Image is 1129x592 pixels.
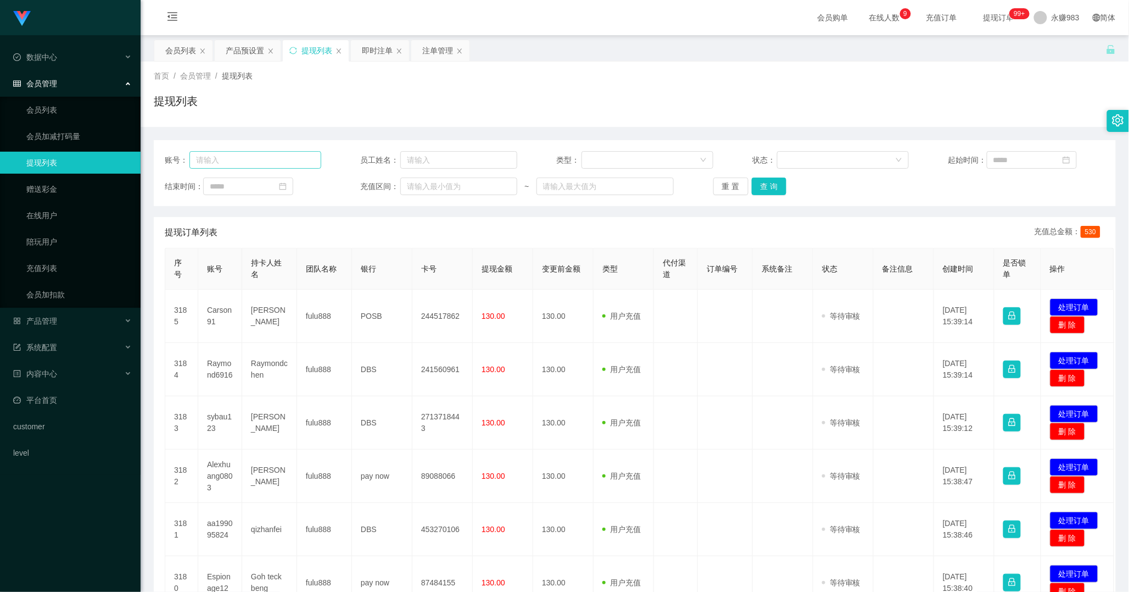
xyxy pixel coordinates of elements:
[1050,476,1085,494] button: 删 除
[13,369,57,378] span: 内容中心
[1050,512,1098,529] button: 处理订单
[396,48,403,54] i: 图标: close
[297,503,352,556] td: fulu888
[242,503,297,556] td: qizhanfei
[412,450,473,503] td: 89088066
[1050,565,1098,583] button: 处理订单
[934,290,994,343] td: [DATE] 15:39:14
[882,264,913,273] span: 备注信息
[1050,352,1098,369] button: 处理订单
[174,71,176,80] span: /
[13,370,21,378] i: 图标: profile
[198,290,242,343] td: Carson91
[336,48,342,54] i: 图标: close
[165,290,198,343] td: 3185
[400,151,517,169] input: 请输入
[412,343,473,396] td: 241560961
[421,264,437,273] span: 卡号
[1003,361,1021,378] button: 图标: lock
[198,450,242,503] td: Alexhuang0803
[422,40,453,61] div: 注单管理
[352,450,412,503] td: pay now
[13,389,132,411] a: 图标: dashboard平台首页
[934,450,994,503] td: [DATE] 15:38:47
[13,317,57,325] span: 产品管理
[822,418,860,427] span: 等待审核
[174,258,182,279] span: 序号
[602,418,641,427] span: 用户充值
[822,472,860,480] span: 等待审核
[602,312,641,320] span: 用户充值
[1050,458,1098,476] button: 处理订单
[26,204,132,226] a: 在线用户
[1003,467,1021,485] button: 图标: lock
[542,264,580,273] span: 变更前金额
[1050,316,1085,334] button: 删 除
[222,71,253,80] span: 提现列表
[663,258,686,279] span: 代付渠道
[13,344,21,351] i: 图标: form
[13,80,21,87] i: 图标: table
[456,48,463,54] i: 图标: close
[533,396,594,450] td: 130.00
[400,178,517,195] input: 请输入最小值为
[180,71,211,80] span: 会员管理
[517,181,536,192] span: ~
[1050,369,1085,387] button: 删 除
[1003,521,1021,538] button: 图标: lock
[822,525,860,534] span: 等待审核
[921,14,963,21] span: 充值订单
[412,396,473,450] td: 2713718443
[602,578,641,587] span: 用户充值
[700,157,707,164] i: 图标: down
[762,264,792,273] span: 系统备注
[1050,298,1098,316] button: 处理订单
[1003,574,1021,591] button: 图标: lock
[482,578,505,587] span: 130.00
[13,317,21,325] i: 图标: appstore-o
[934,503,994,556] td: [DATE] 15:38:46
[361,154,400,166] span: 员工姓名：
[1063,156,1070,164] i: 图标: calendar
[1003,414,1021,431] button: 图标: lock
[352,396,412,450] td: DBS
[242,396,297,450] td: [PERSON_NAME]
[482,365,505,374] span: 130.00
[602,264,618,273] span: 类型
[533,343,594,396] td: 130.00
[707,264,737,273] span: 订单编号
[533,503,594,556] td: 130.00
[822,264,837,273] span: 状态
[482,472,505,480] span: 130.00
[297,396,352,450] td: fulu888
[207,264,222,273] span: 账号
[13,343,57,352] span: 系统配置
[752,178,787,195] button: 查 询
[482,418,505,427] span: 130.00
[361,264,376,273] span: 银行
[1081,226,1100,238] span: 530
[165,181,203,192] span: 结束时间：
[352,503,412,556] td: DBS
[165,226,217,239] span: 提现订单列表
[26,257,132,279] a: 充值列表
[279,182,287,190] i: 图标: calendar
[199,48,206,54] i: 图标: close
[948,154,987,166] span: 起始时间：
[297,343,352,396] td: fulu888
[900,8,911,19] sup: 9
[267,48,274,54] i: 图标: close
[536,178,674,195] input: 请输入最大值为
[26,178,132,200] a: 赠送彩金
[822,312,860,320] span: 等待审核
[533,450,594,503] td: 130.00
[165,343,198,396] td: 3184
[482,312,505,320] span: 130.00
[361,181,400,192] span: 充值区间：
[306,264,337,273] span: 团队名称
[26,284,132,306] a: 会员加扣款
[198,396,242,450] td: sybau123
[13,11,31,26] img: logo.9652507e.png
[412,290,473,343] td: 244517862
[412,503,473,556] td: 453270106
